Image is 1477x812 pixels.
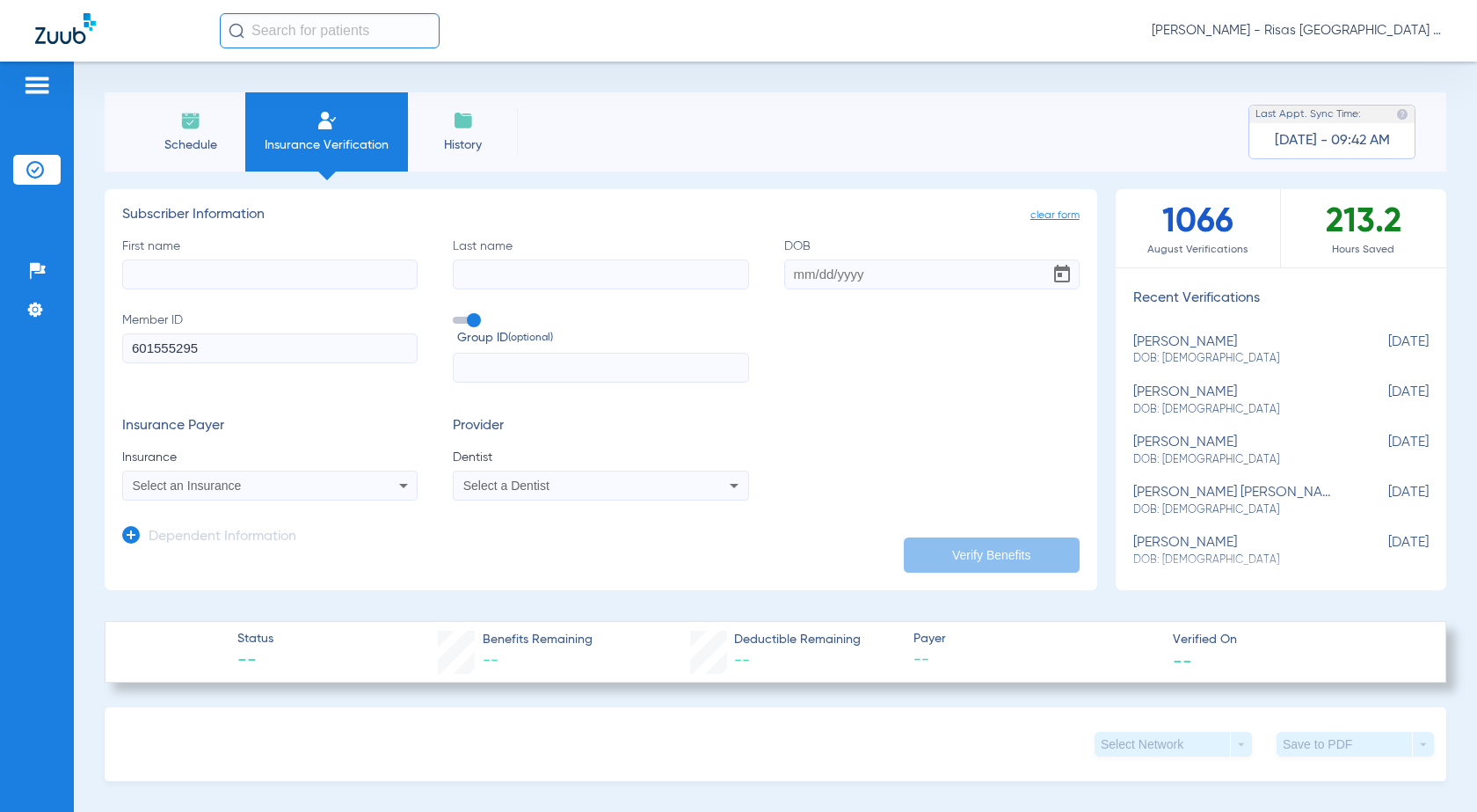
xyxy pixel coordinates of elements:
label: Member ID [122,311,418,384]
span: August Verifications [1116,241,1280,259]
small: (optional) [508,329,553,347]
button: Open calendar [1044,257,1080,292]
span: -- [734,653,750,669]
div: [PERSON_NAME] [1133,334,1341,367]
span: Verified On [1173,631,1417,649]
input: First name [122,260,418,289]
div: 1066 [1116,189,1281,267]
div: [PERSON_NAME] [PERSON_NAME] [1133,485,1341,517]
span: Select an Insurance [133,479,242,493]
span: DOB: [DEMOGRAPHIC_DATA] [1133,402,1341,418]
span: Last Appt. Sync Time: [1255,106,1361,123]
span: Insurance [122,449,418,466]
span: -- [913,649,1158,671]
span: -- [237,649,273,674]
img: Search Icon [229,23,244,39]
span: DOB: [DEMOGRAPHIC_DATA] [1133,502,1341,518]
h3: Insurance Payer [122,418,418,435]
span: Group ID [457,329,748,347]
span: -- [483,653,498,669]
img: hamburger-icon [23,75,51,96]
span: Schedule [149,136,232,154]
input: Search for patients [220,13,440,48]
span: DOB: [DEMOGRAPHIC_DATA] [1133,351,1341,367]
span: Hours Saved [1281,241,1446,259]
label: First name [122,238,418,289]
label: DOB [784,238,1080,289]
h3: Provider [453,418,748,435]
span: Status [237,630,273,648]
div: [PERSON_NAME] [1133,384,1341,417]
span: Insurance Verification [258,136,395,154]
span: [DATE] [1341,485,1429,517]
span: Payer [913,630,1158,648]
span: Select a Dentist [463,479,549,493]
div: [PERSON_NAME] [1133,435,1341,467]
h3: Subscriber Information [122,207,1080,224]
input: Last name [453,260,748,289]
img: History [453,110,474,131]
span: DOB: [DEMOGRAPHIC_DATA] [1133,552,1341,568]
span: History [421,136,505,154]
img: last sync help info [1396,108,1408,121]
img: Zuub Logo [35,13,96,44]
span: [DATE] [1341,435,1429,467]
span: DOB: [DEMOGRAPHIC_DATA] [1133,452,1341,468]
span: -- [1173,651,1192,669]
button: Verify Benefits [904,538,1080,573]
label: Last name [453,238,748,289]
iframe: Chat Widget [1389,728,1477,812]
span: Deductible Remaining [734,631,861,649]
img: Manual Insurance Verification [316,110,338,131]
span: [DATE] [1341,334,1429,367]
span: Dentist [453,449,748,466]
span: [DATE] [1341,535,1429,567]
h3: Dependent Information [149,529,296,546]
span: [PERSON_NAME] - Risas [GEOGRAPHIC_DATA] General [1152,22,1442,40]
input: DOBOpen calendar [784,260,1080,289]
input: Member ID [122,333,418,363]
img: Schedule [180,110,201,131]
h3: Recent Verifications [1116,290,1446,308]
div: [PERSON_NAME] [1133,535,1341,567]
div: 213.2 [1281,189,1446,267]
span: [DATE] - 09:42 AM [1275,132,1390,150]
span: Benefits Remaining [483,631,593,649]
span: clear form [1030,207,1080,224]
span: [DATE] [1341,384,1429,417]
